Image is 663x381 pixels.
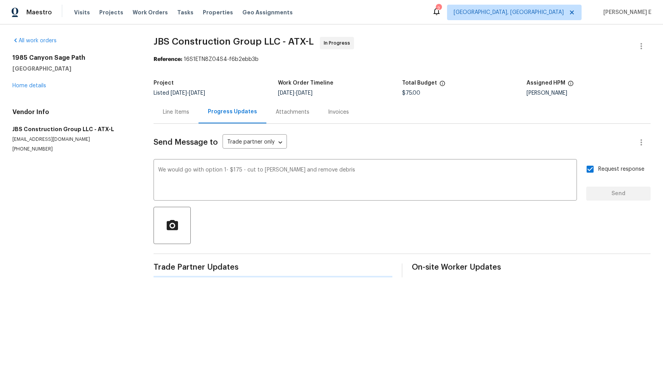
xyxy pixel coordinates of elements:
span: Trade Partner Updates [154,263,392,271]
span: [DATE] [189,90,205,96]
span: $75.00 [402,90,420,96]
span: Request response [598,165,644,173]
span: Maestro [26,9,52,16]
a: All work orders [12,38,57,43]
div: Line Items [163,108,189,116]
span: The total cost of line items that have been proposed by Opendoor. This sum includes line items th... [439,80,445,90]
span: [DATE] [296,90,313,96]
h5: JBS Construction Group LLC - ATX-L [12,125,135,133]
h5: [GEOGRAPHIC_DATA] [12,65,135,73]
span: - [278,90,313,96]
span: JBS Construction Group LLC - ATX-L [154,37,314,46]
p: [PHONE_NUMBER] [12,146,135,152]
span: In Progress [324,39,353,47]
span: - [171,90,205,96]
span: The hpm assigned to this work order. [568,80,574,90]
p: [EMAIL_ADDRESS][DOMAIN_NAME] [12,136,135,143]
h5: Project [154,80,174,86]
div: 16S1ETN8Z04S4-f6b2ebb3b [154,55,651,63]
span: Projects [99,9,123,16]
span: Properties [203,9,233,16]
div: [PERSON_NAME] [527,90,651,96]
h5: Assigned HPM [527,80,565,86]
h5: Work Order Timeline [278,80,333,86]
div: Invoices [328,108,349,116]
div: Progress Updates [208,108,257,116]
h4: Vendor Info [12,108,135,116]
textarea: We would go with option 1- $175 - cut to [PERSON_NAME] and remove debris [158,167,572,194]
span: [GEOGRAPHIC_DATA], [GEOGRAPHIC_DATA] [454,9,564,16]
span: Geo Assignments [242,9,293,16]
span: Tasks [177,10,193,15]
a: Home details [12,83,46,88]
span: [DATE] [278,90,294,96]
span: Visits [74,9,90,16]
span: Send Message to [154,139,218,146]
span: [DATE] [171,90,187,96]
div: 2 [436,5,441,12]
div: Attachments [276,108,309,116]
span: Listed [154,90,205,96]
h5: Total Budget [402,80,437,86]
div: Trade partner only [223,136,287,149]
b: Reference: [154,57,182,62]
h2: 1985 Canyon Sage Path [12,54,135,62]
span: Work Orders [133,9,168,16]
span: [PERSON_NAME] E [600,9,651,16]
span: On-site Worker Updates [412,263,651,271]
